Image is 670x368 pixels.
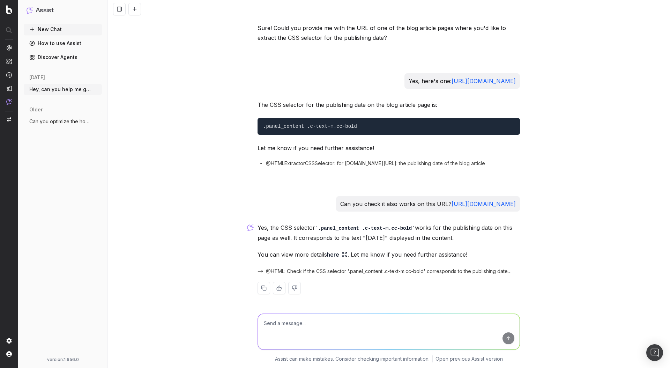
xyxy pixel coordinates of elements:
[6,338,12,344] img: Setting
[452,200,516,207] a: [URL][DOMAIN_NAME]
[29,118,91,125] span: Can you optimize the homepage?
[27,357,99,362] div: version: 1.656.0
[258,250,520,259] p: You can view more details . Let me know if you need further assistance!
[27,6,99,15] button: Assist
[315,226,415,231] code: .panel_content .c-text-m.cc-bold
[29,74,45,81] span: [DATE]
[29,106,43,113] span: older
[7,117,11,122] img: Switch project
[452,78,516,84] a: [URL][DOMAIN_NAME]
[258,143,520,153] p: Let me know if you need further assistance!
[258,23,520,43] p: Sure! Could you provide me with the URL of one of the blog article pages where you'd like to extr...
[6,86,12,91] img: Studio
[258,268,520,275] button: @HTML: Check if the CSS selector '.panel_content .c-text-m.cc-bold' corresponds to the publishing...
[340,199,516,209] p: Can you check it also works on this URL?
[247,224,254,231] img: Botify assist logo
[36,6,54,15] h1: Assist
[24,24,102,35] button: New Chat
[27,7,33,14] img: Assist
[24,38,102,49] a: How to use Assist
[29,86,91,93] span: Hey, can you help me get the CSS selecto
[6,45,12,51] img: Analytics
[258,223,520,243] p: Yes, the CSS selector works for the publishing date on this page as well. It corresponds to the t...
[6,351,12,357] img: My account
[409,76,516,86] p: Yes, here's one:
[263,124,357,129] code: .panel_content .c-text-m.cc-bold
[6,5,12,14] img: Botify logo
[24,116,102,127] button: Can you optimize the homepage?
[24,52,102,63] a: Discover Agents
[266,268,512,275] span: @HTML: Check if the CSS selector '.panel_content .c-text-m.cc-bold' corresponds to the publishing...
[266,160,485,167] span: @HTMLExtractorCSSSelector: for [DOMAIN_NAME][URL]: the publishing date of the blog article
[6,99,12,105] img: Assist
[6,58,12,64] img: Intelligence
[24,84,102,95] button: Hey, can you help me get the CSS selecto
[646,344,663,361] div: Open Intercom Messenger
[258,100,520,110] p: The CSS selector for the publishing date on the blog article page is:
[275,355,430,362] p: Assist can make mistakes. Consider checking important information.
[6,72,12,78] img: Activation
[435,355,503,362] a: Open previous Assist version
[327,250,348,259] a: here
